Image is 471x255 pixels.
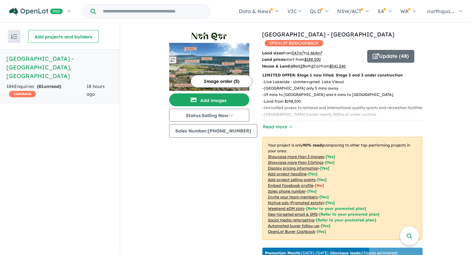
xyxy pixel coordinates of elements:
button: Read more [262,123,293,131]
span: OPENLOT $ 200 CASHBACK [265,40,323,46]
b: Land sizes [262,51,283,55]
u: Geo-targeted email & SMS [268,212,318,217]
span: [ Yes ] [326,154,335,159]
u: Sales phone number [268,189,306,194]
button: Add projects and builders [28,30,99,43]
button: Update (48) [367,50,414,63]
span: [Refer to your promoted plan] [319,212,379,217]
u: Showcase more than 3 images [268,154,324,159]
span: [ Yes ] [325,160,335,165]
u: 2 [300,64,302,68]
u: Invite your team members [268,195,318,199]
p: from [262,50,362,56]
u: $ 541,240 [329,64,346,68]
u: Native ads (Promoted estate) [268,200,324,205]
span: [ Yes ] [317,177,326,182]
b: House & Land: [262,64,291,68]
p: - Land from $198,500 [262,98,427,105]
span: CASHBACK [9,91,36,97]
div: 184 Enquir ies [6,83,87,98]
u: Automated buyer follow-up [268,223,319,228]
u: 4 [291,64,293,68]
sup: 2 [321,50,322,54]
u: Showcase more than 3 listings [268,160,324,165]
u: OpenLot Buyer Cashback [268,229,315,234]
span: [ No ] [315,183,324,188]
button: Add images [169,93,249,106]
u: Add project selling-points [268,177,316,182]
span: [Refer to your promoted plan] [316,218,376,222]
span: [ Yes ] [320,166,329,171]
a: Nth Qtr Estate - Newborough LogoNth Qtr Estate - Newborough [169,30,249,91]
span: [ Yes ] [319,195,329,199]
p: - Live Lakeside - Uninterrupted Lake Views! [262,79,427,85]
button: Status:Selling Now [169,109,249,122]
p: - [GEOGRAPHIC_DATA] boasts nearly 300ha of water surface [262,111,427,118]
span: to [304,51,322,55]
span: [ Yes ] [307,189,317,194]
u: 2 [311,64,314,68]
u: Social media retargeting [268,218,314,222]
span: [ Yes ] [308,171,318,176]
u: Add project headline [268,171,307,176]
span: [Yes] [317,229,326,234]
u: $ 188,500 [304,57,321,62]
u: Display pricing information [268,166,318,171]
p: - [GEOGRAPHIC_DATA] only 5 mins away [262,85,427,92]
a: [GEOGRAPHIC_DATA] - [GEOGRAPHIC_DATA] [262,31,394,38]
button: Sales Number:[PHONE_NUMBER] [169,124,257,138]
p: - Unrivalled access to national and international quality sports and recreation facilities. [262,105,427,111]
p: start from [262,56,362,63]
span: 18 hours ago [87,84,105,97]
span: 81 [38,84,44,89]
button: Image order (5) [191,75,252,88]
u: 547 m [292,51,304,55]
u: Weekend eDM slots [268,206,304,211]
span: [Yes] [326,200,335,205]
b: Land prices [262,57,285,62]
p: LIMITED OFFER: Stage 1 now titled. Stage 2 and 3 under construction [262,72,422,78]
b: 90 % ready [303,143,324,147]
u: 1,464 m [308,51,322,55]
span: [Yes] [321,223,330,228]
p: Bed Bath Car from [262,63,362,69]
p: - Perfectly positioned to access high-quality education, with a strong mix of public and private ... [262,118,427,131]
sup: 2 [302,50,304,54]
img: Nth Qtr Estate - Newborough [169,43,249,91]
h5: [GEOGRAPHIC_DATA] - [GEOGRAPHIC_DATA] , [GEOGRAPHIC_DATA] [6,54,113,80]
strong: ( unread) [37,84,61,89]
img: Openlot PRO Logo White [9,8,63,16]
span: northqua... [427,8,454,14]
img: sort.svg [11,34,17,39]
span: [Refer to your promoted plan] [306,206,366,211]
p: - 19 mins to [GEOGRAPHIC_DATA] and 6 mins to [GEOGRAPHIC_DATA]. [262,92,427,98]
p: Your project is only comparing to other top-performing projects in your area: - - - - - - - - - -... [262,137,422,240]
input: Try estate name, suburb, builder or developer [97,4,209,18]
u: Embed Facebook profile [268,183,313,188]
img: Nth Qtr Estate - Newborough Logo [172,33,247,40]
